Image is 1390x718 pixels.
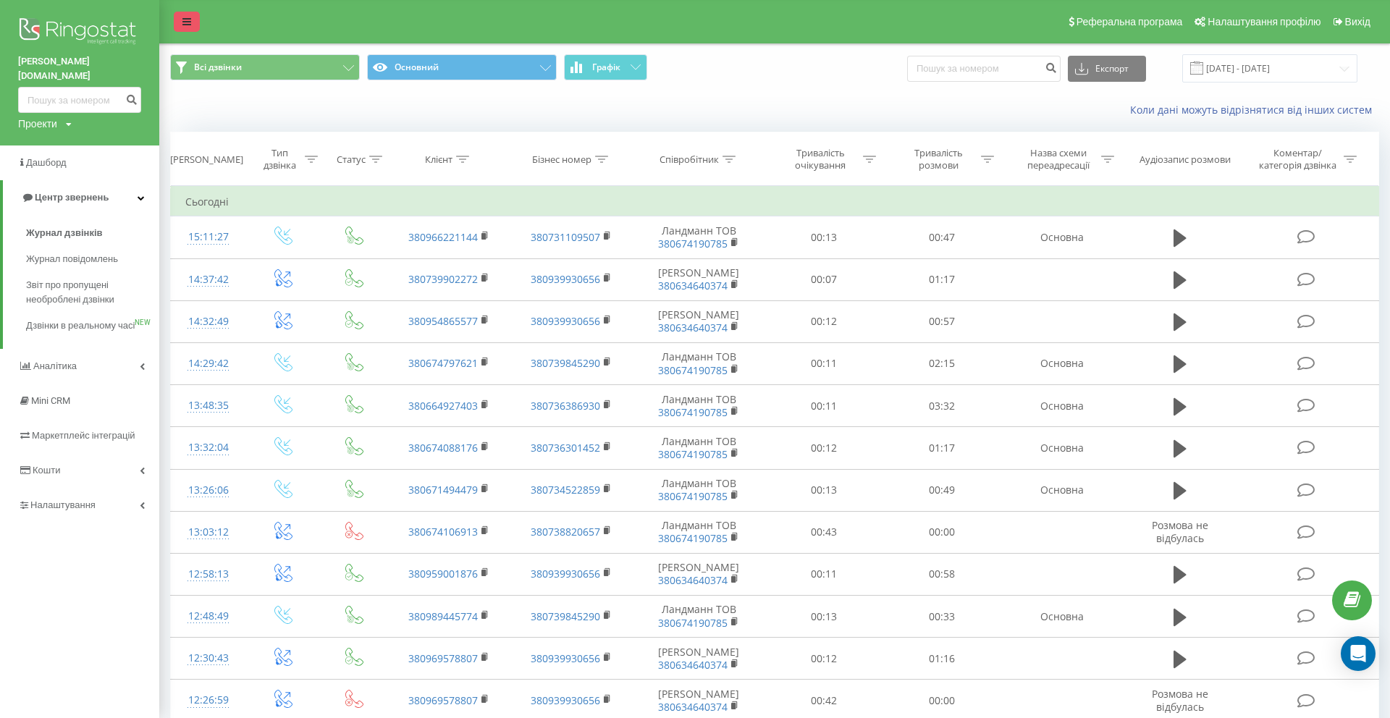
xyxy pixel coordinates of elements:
a: 380674190785 [658,531,728,545]
div: 12:26:59 [185,686,232,714]
td: 00:13 [765,469,883,511]
div: [PERSON_NAME] [170,153,243,166]
span: Аналiтика [33,360,77,371]
td: 00:58 [883,553,1001,595]
span: Налаштування [30,499,96,510]
td: 00:07 [765,258,883,300]
div: 13:26:06 [185,476,232,504]
div: 12:30:43 [185,644,232,672]
td: 00:49 [883,469,1001,511]
button: Всі дзвінки [170,54,360,80]
a: 380739902272 [408,272,478,286]
td: 03:32 [883,385,1001,427]
a: 380664927403 [408,399,478,413]
td: 00:47 [883,216,1001,258]
a: 380674190785 [658,616,728,630]
td: [PERSON_NAME] [633,553,764,595]
td: Ландманн ТОВ [633,596,764,638]
div: 13:32:04 [185,434,232,462]
a: Звіт про пропущені необроблені дзвінки [26,272,159,313]
a: 380969578807 [408,693,478,707]
div: Open Intercom Messenger [1341,636,1376,671]
span: Розмова не відбулась [1152,687,1208,714]
td: 01:16 [883,638,1001,680]
a: 380674106913 [408,525,478,538]
a: 380939930656 [531,272,600,286]
span: Журнал дзвінків [26,226,103,240]
td: 00:33 [883,596,1001,638]
span: Дашборд [26,157,67,168]
div: 14:37:42 [185,266,232,294]
a: 380634640374 [658,321,728,334]
a: 380674797621 [408,356,478,370]
a: 380739845290 [531,356,600,370]
td: Основна [1001,385,1124,427]
div: 13:03:12 [185,518,232,546]
td: Ландманн ТОВ [633,216,764,258]
td: Основна [1001,596,1124,638]
a: Коли дані можуть відрізнятися вiд інших систем [1130,103,1379,117]
button: Експорт [1068,56,1146,82]
td: [PERSON_NAME] [633,300,764,342]
div: Статус [337,153,366,166]
td: 00:43 [765,511,883,553]
div: Тип дзвінка [259,147,301,172]
td: Основна [1001,469,1124,511]
td: 00:11 [765,385,883,427]
td: Сьогодні [171,187,1379,216]
a: 380989445774 [408,609,478,623]
div: Коментар/категорія дзвінка [1255,147,1340,172]
a: 380634640374 [658,573,728,587]
a: Дзвінки в реальному часіNEW [26,313,159,339]
div: 13:48:35 [185,392,232,420]
div: Співробітник [660,153,719,166]
div: 14:29:42 [185,350,232,378]
td: 00:11 [765,553,883,595]
a: 380634640374 [658,279,728,292]
div: Тривалість очікування [782,147,859,172]
div: Назва схеми переадресації [1020,147,1098,172]
span: Вихід [1345,16,1370,28]
td: Основна [1001,216,1124,258]
a: 380736386930 [531,399,600,413]
span: Mini CRM [31,395,70,406]
a: 380954865577 [408,314,478,328]
td: 00:13 [765,216,883,258]
td: Ландманн ТОВ [633,385,764,427]
a: [PERSON_NAME][DOMAIN_NAME] [18,54,141,83]
a: 380738820657 [531,525,600,538]
span: Маркетплейс інтеграцій [32,430,135,441]
span: Кошти [33,465,60,476]
div: 15:11:27 [185,223,232,251]
a: 380634640374 [658,658,728,672]
button: Графік [564,54,647,80]
a: 380674190785 [658,447,728,461]
span: Графік [592,62,620,72]
a: 380731109507 [531,230,600,244]
span: Журнал повідомлень [26,252,118,266]
a: 380734522859 [531,483,600,497]
a: 380674190785 [658,489,728,503]
td: 01:17 [883,427,1001,469]
a: 380674190785 [658,405,728,419]
a: 380674088176 [408,441,478,455]
div: Проекти [18,117,57,131]
div: Аудіозапис розмови [1140,153,1231,166]
a: Центр звернень [3,180,159,215]
input: Пошук за номером [18,87,141,113]
a: 380739845290 [531,609,600,623]
span: Центр звернень [35,192,109,203]
td: Ландманн ТОВ [633,469,764,511]
td: 01:17 [883,258,1001,300]
td: 00:12 [765,427,883,469]
a: 380674190785 [658,237,728,250]
td: 00:57 [883,300,1001,342]
button: Основний [367,54,557,80]
td: Ландманн ТОВ [633,511,764,553]
span: Звіт про пропущені необроблені дзвінки [26,278,152,307]
a: 380671494479 [408,483,478,497]
span: Розмова не відбулась [1152,518,1208,545]
a: 380634640374 [658,700,728,714]
a: 380736301452 [531,441,600,455]
a: 380939930656 [531,567,600,580]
